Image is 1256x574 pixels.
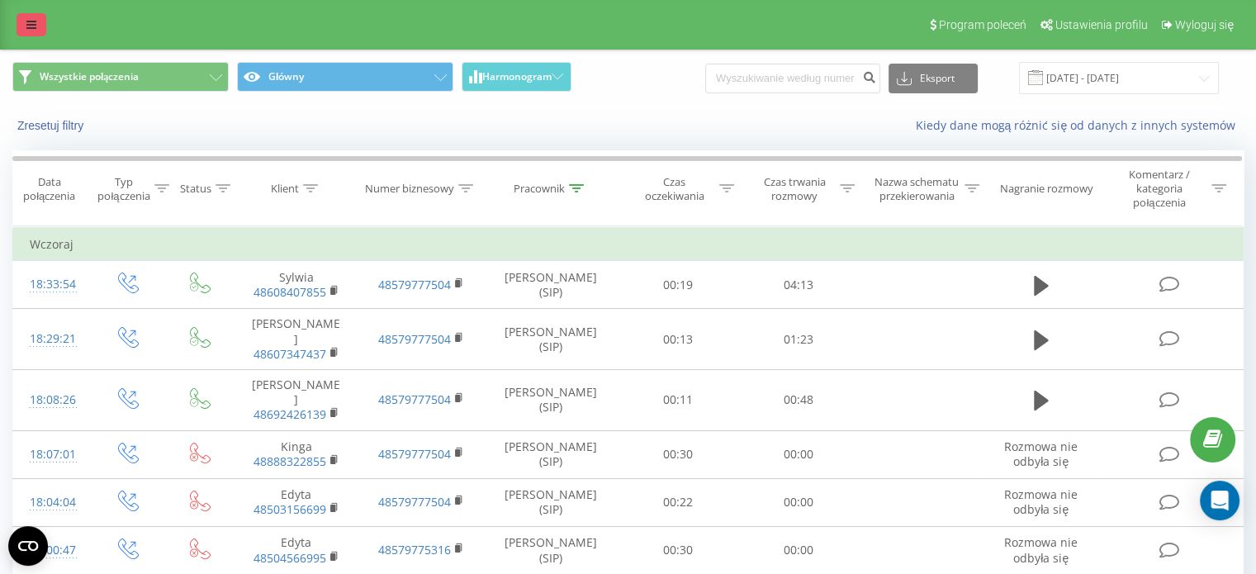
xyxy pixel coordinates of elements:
a: 48504566995 [254,550,326,566]
span: Program poleceń [939,18,1026,31]
td: 01:23 [738,309,858,370]
td: 00:30 [619,430,738,478]
a: 48503156699 [254,501,326,517]
a: Kiedy dane mogą różnić się od danych z innych systemów [915,117,1244,133]
td: [PERSON_NAME] (SIP) [484,261,619,309]
button: Open CMP widget [8,526,48,566]
span: Rozmowa nie odbyła się [1004,439,1078,469]
span: Wyloguj się [1175,18,1234,31]
td: Edyta [234,478,358,526]
span: Ustawienia profilu [1055,18,1148,31]
div: Czas oczekiwania [633,175,716,203]
span: Rozmowa nie odbyła się [1004,534,1078,565]
td: [PERSON_NAME] (SIP) [484,526,619,574]
div: Pracownik [514,182,565,196]
div: Klient [271,182,299,196]
td: Edyta [234,526,358,574]
div: 18:33:54 [30,268,73,301]
td: Sylwia [234,261,358,309]
div: Status [180,182,211,196]
td: 00:19 [619,261,738,309]
td: [PERSON_NAME] [234,309,358,370]
td: 00:48 [738,370,858,431]
td: [PERSON_NAME] [234,370,358,431]
a: 48579777504 [378,446,451,462]
td: 04:13 [738,261,858,309]
td: 00:22 [619,478,738,526]
div: 18:08:26 [30,384,73,416]
td: [PERSON_NAME] (SIP) [484,309,619,370]
div: Nazwa schematu przekierowania [874,175,960,203]
div: 18:07:01 [30,439,73,471]
td: [PERSON_NAME] (SIP) [484,370,619,431]
div: 18:04:04 [30,486,73,519]
div: 18:00:47 [30,534,73,567]
td: [PERSON_NAME] (SIP) [484,430,619,478]
a: 48579777504 [378,331,451,347]
span: Wszystkie połączenia [40,70,139,83]
button: Główny [237,62,453,92]
button: Eksport [889,64,978,93]
button: Wszystkie połączenia [12,62,229,92]
div: Nagranie rozmowy [1000,182,1093,196]
a: 48607347437 [254,346,326,362]
a: 48579775316 [378,542,451,557]
div: Czas trwania rozmowy [753,175,836,203]
td: 00:00 [738,478,858,526]
span: Harmonogram [482,71,552,83]
div: Komentarz / kategoria połączenia [1111,168,1207,210]
td: 00:11 [619,370,738,431]
div: Numer biznesowy [365,182,454,196]
div: Open Intercom Messenger [1200,481,1239,520]
a: 48692426139 [254,406,326,422]
td: [PERSON_NAME] (SIP) [484,478,619,526]
input: Wyszukiwanie według numeru [705,64,880,93]
td: 00:13 [619,309,738,370]
a: 48579777504 [378,391,451,407]
a: 48608407855 [254,284,326,300]
td: 00:00 [738,526,858,574]
td: Kinga [234,430,358,478]
button: Zresetuj filtry [12,118,92,133]
div: 18:29:21 [30,323,73,355]
a: 48579777504 [378,277,451,292]
button: Harmonogram [462,62,571,92]
a: 48888322855 [254,453,326,469]
td: 00:00 [738,430,858,478]
td: 00:30 [619,526,738,574]
div: Typ połączenia [97,175,149,203]
div: Data połączenia [13,175,85,203]
span: Rozmowa nie odbyła się [1004,486,1078,517]
a: 48579777504 [378,494,451,510]
td: Wczoraj [13,228,1244,261]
